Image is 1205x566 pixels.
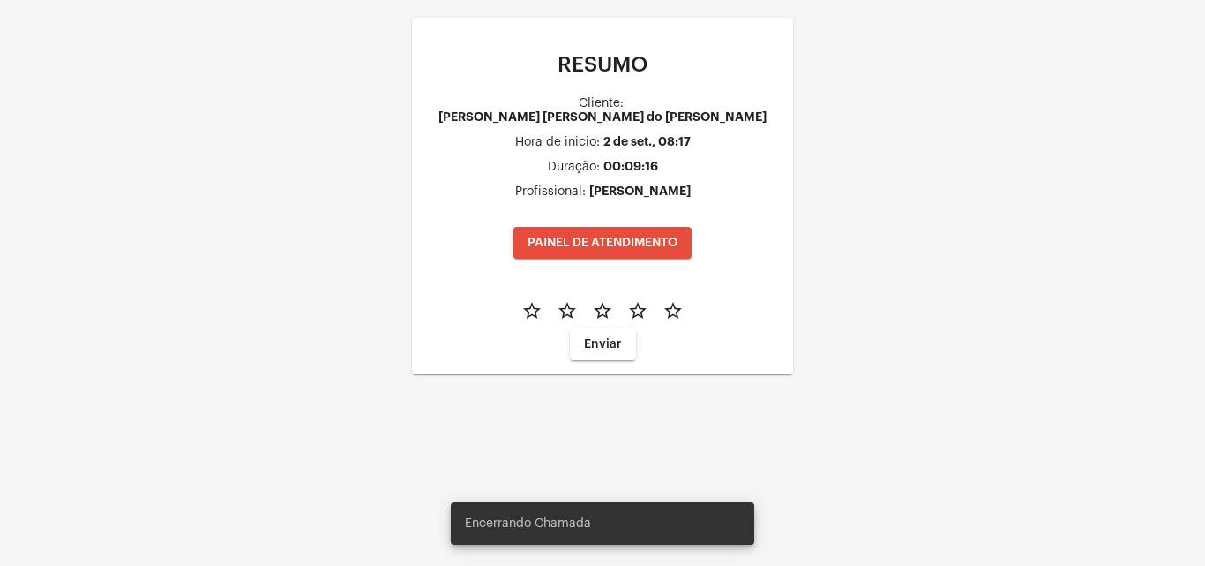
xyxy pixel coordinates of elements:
[515,185,586,199] div: Profissional:
[570,328,636,360] button: Enviar
[438,110,767,124] div: [PERSON_NAME] [PERSON_NAME] do [PERSON_NAME]
[515,136,600,149] div: Hora de inicio:
[513,227,692,259] button: PAINEL DE ATENDIMENTO
[528,237,677,249] span: PAINEL DE ATENDIMENTO
[603,135,691,148] div: 2 de set., 08:17
[592,300,613,321] mat-icon: star_border
[627,300,648,321] mat-icon: star_border
[579,97,624,110] div: Cliente:
[548,161,600,174] div: Duração:
[584,338,622,351] span: Enviar
[426,53,779,76] p: RESUMO
[465,515,591,532] span: Encerrando Chamada
[662,300,684,321] mat-icon: star_border
[589,185,691,198] div: [PERSON_NAME]
[557,300,578,321] mat-icon: star_border
[521,300,543,321] mat-icon: star_border
[603,160,658,173] div: 00:09:16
